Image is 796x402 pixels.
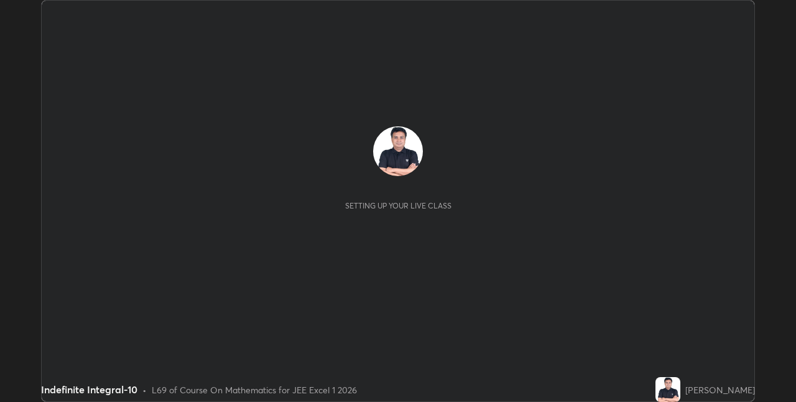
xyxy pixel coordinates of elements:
[142,383,147,396] div: •
[152,383,357,396] div: L69 of Course On Mathematics for JEE Excel 1 2026
[41,382,137,397] div: Indefinite Integral-10
[345,201,451,210] div: Setting up your live class
[655,377,680,402] img: e88ce6568ffa4e9cbbec5d31f549e362.jpg
[685,383,755,396] div: [PERSON_NAME]
[373,126,423,176] img: e88ce6568ffa4e9cbbec5d31f549e362.jpg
